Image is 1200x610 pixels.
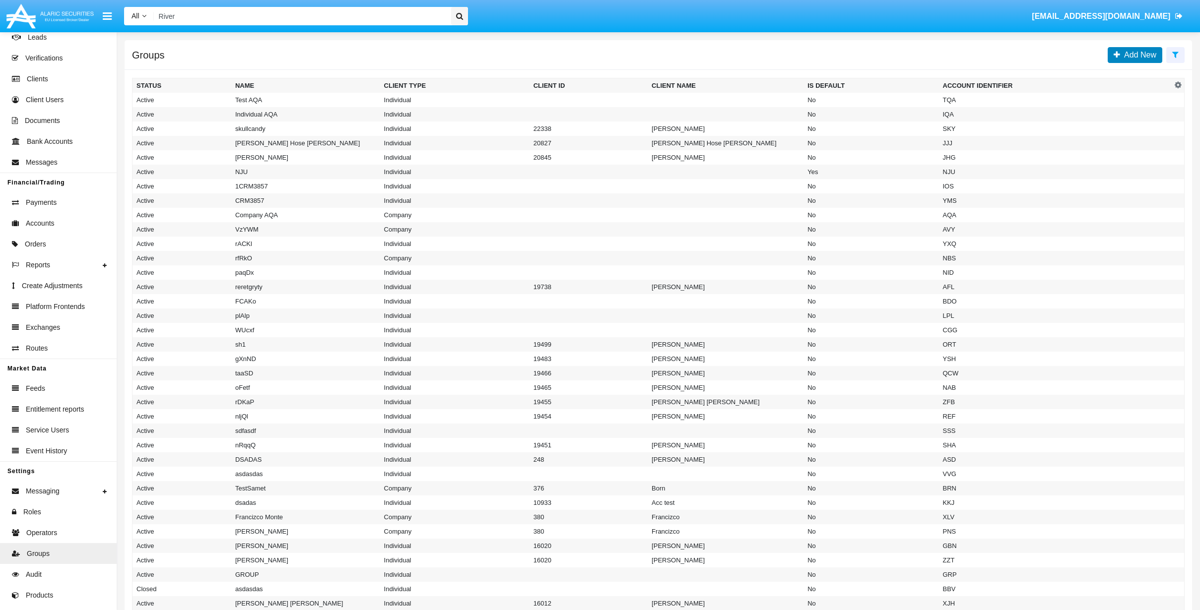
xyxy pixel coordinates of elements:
td: gXnND [231,352,380,366]
td: [PERSON_NAME] [231,539,380,553]
td: No [803,251,938,265]
td: Active [133,93,231,107]
td: Company [380,222,530,237]
td: NJU [939,165,1172,179]
td: Francizco [648,524,803,539]
td: Individual [380,107,530,122]
td: Individual [380,122,530,136]
span: Client Users [26,95,64,105]
td: Individual [380,495,530,510]
td: Company [380,251,530,265]
td: ORT [939,337,1172,352]
th: Client Type [380,78,530,93]
td: Active [133,136,231,150]
td: Company [380,208,530,222]
td: [PERSON_NAME] [648,280,803,294]
td: No [803,438,938,452]
th: Name [231,78,380,93]
td: GRP [939,567,1172,582]
td: 248 [530,452,648,467]
td: No [803,122,938,136]
td: Individual [380,380,530,395]
span: Products [26,590,53,601]
td: YMS [939,193,1172,208]
td: [PERSON_NAME] [648,452,803,467]
td: FCAKo [231,294,380,308]
td: Active [133,424,231,438]
td: Individual [380,567,530,582]
td: Active [133,122,231,136]
td: Individual [380,452,530,467]
td: Individual [380,395,530,409]
td: rfRkO [231,251,380,265]
td: dsadas [231,495,380,510]
td: AVY [939,222,1172,237]
td: nRqqQ [231,438,380,452]
td: [PERSON_NAME] [648,539,803,553]
td: GBN [939,539,1172,553]
a: All [124,11,154,21]
td: Individual [380,136,530,150]
td: 380 [530,524,648,539]
td: Active [133,553,231,567]
td: Active [133,395,231,409]
td: No [803,237,938,251]
td: No [803,179,938,193]
td: BDO [939,294,1172,308]
td: No [803,222,938,237]
td: oFetf [231,380,380,395]
td: AFL [939,280,1172,294]
td: 16020 [530,553,648,567]
td: QCW [939,366,1172,380]
td: No [803,366,938,380]
td: Active [133,265,231,280]
td: Company [380,481,530,495]
td: 1CRM3857 [231,179,380,193]
th: Is Default [803,78,938,93]
span: Audit [26,569,42,580]
td: Francizco [648,510,803,524]
td: DSADAS [231,452,380,467]
td: Active [133,510,231,524]
td: Active [133,294,231,308]
td: No [803,409,938,424]
td: 19454 [530,409,648,424]
td: rACKl [231,237,380,251]
td: [PERSON_NAME] [648,438,803,452]
td: REF [939,409,1172,424]
td: 19466 [530,366,648,380]
td: No [803,352,938,366]
span: Orders [25,239,46,249]
span: Service Users [26,425,69,435]
td: No [803,452,938,467]
td: SKY [939,122,1172,136]
td: Company [380,524,530,539]
td: Individual [380,265,530,280]
td: No [803,467,938,481]
span: Reports [26,260,50,270]
td: 19738 [530,280,648,294]
span: All [132,12,139,20]
td: Active [133,107,231,122]
td: TQA [939,93,1172,107]
td: asdasdas [231,582,380,596]
td: No [803,495,938,510]
td: Individual [380,193,530,208]
td: NJU [231,165,380,179]
td: [PERSON_NAME] Hose [PERSON_NAME] [231,136,380,150]
td: No [803,481,938,495]
td: 376 [530,481,648,495]
a: [EMAIL_ADDRESS][DOMAIN_NAME] [1027,2,1188,30]
td: Active [133,495,231,510]
span: Leads [28,32,47,43]
td: Active [133,179,231,193]
td: No [803,150,938,165]
td: Francizco Monte [231,510,380,524]
td: VVG [939,467,1172,481]
td: [PERSON_NAME] [231,524,380,539]
td: skullcandy [231,122,380,136]
td: Company AQA [231,208,380,222]
td: Individual [380,409,530,424]
td: 20827 [530,136,648,150]
td: Active [133,438,231,452]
